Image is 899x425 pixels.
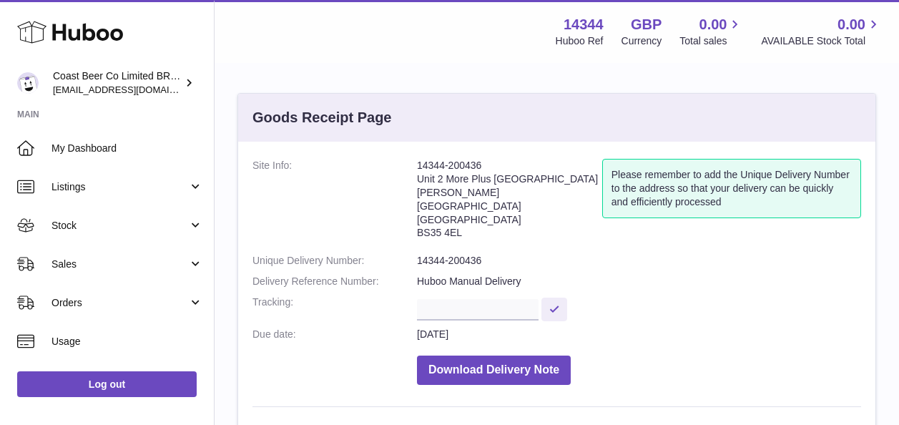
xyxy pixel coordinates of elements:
span: 0.00 [699,15,727,34]
span: Total sales [679,34,743,48]
dd: 14344-200436 [417,254,861,268]
dt: Due date: [252,328,417,341]
dt: Unique Delivery Number: [252,254,417,268]
span: AVAILABLE Stock Total [761,34,882,48]
a: 0.00 Total sales [679,15,743,48]
dt: Site Info: [252,159,417,247]
span: Sales [51,258,188,271]
div: Currency [622,34,662,48]
strong: 14344 [564,15,604,34]
a: Log out [17,371,197,397]
img: internalAdmin-14344@internal.huboo.com [17,72,39,94]
span: Usage [51,335,203,348]
button: Download Delivery Note [417,356,571,385]
span: 0.00 [837,15,865,34]
strong: GBP [631,15,662,34]
span: Orders [51,296,188,310]
dd: Huboo Manual Delivery [417,275,861,288]
div: Please remember to add the Unique Delivery Number to the address so that your delivery can be qui... [602,159,861,218]
span: [EMAIL_ADDRESS][DOMAIN_NAME] [53,84,210,95]
h3: Goods Receipt Page [252,108,392,127]
div: Huboo Ref [556,34,604,48]
dt: Delivery Reference Number: [252,275,417,288]
dt: Tracking: [252,295,417,321]
span: My Dashboard [51,142,203,155]
div: Coast Beer Co Limited BRULO [53,69,182,97]
span: Stock [51,219,188,233]
a: 0.00 AVAILABLE Stock Total [761,15,882,48]
address: 14344-200436 Unit 2 More Plus [GEOGRAPHIC_DATA] [PERSON_NAME][GEOGRAPHIC_DATA] [GEOGRAPHIC_DATA] ... [417,159,602,247]
span: Listings [51,180,188,194]
dd: [DATE] [417,328,861,341]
